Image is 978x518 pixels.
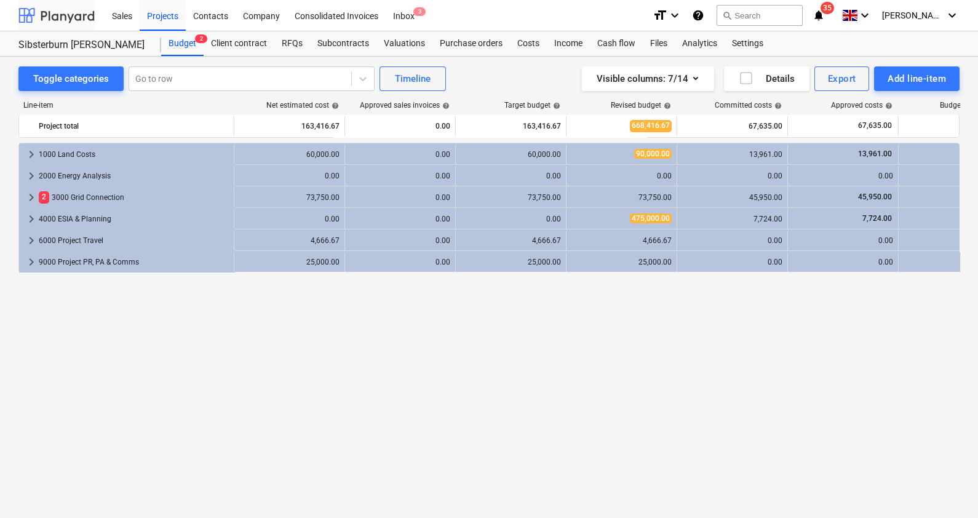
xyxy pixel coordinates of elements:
[461,193,561,202] div: 73,750.00
[547,31,590,56] a: Income
[350,215,450,223] div: 0.00
[793,172,893,180] div: 0.00
[715,101,782,110] div: Committed costs
[504,101,560,110] div: Target budget
[874,66,960,91] button: Add line-item
[461,172,561,180] div: 0.00
[39,231,229,250] div: 6000 Project Travel
[634,149,672,159] span: 90,000.00
[571,258,672,266] div: 25,000.00
[239,258,340,266] div: 25,000.00
[793,258,893,266] div: 0.00
[857,149,893,158] span: 13,961.00
[916,459,978,518] iframe: Chat Widget
[611,101,671,110] div: Revised budget
[461,258,561,266] div: 25,000.00
[682,193,782,202] div: 45,950.00
[380,66,446,91] button: Timeline
[239,193,340,202] div: 73,750.00
[24,169,39,183] span: keyboard_arrow_right
[24,190,39,205] span: keyboard_arrow_right
[682,215,782,223] div: 7,724.00
[717,5,803,26] button: Search
[432,31,510,56] a: Purchase orders
[675,31,725,56] a: Analytics
[239,236,340,245] div: 4,666.67
[661,102,671,110] span: help
[195,34,207,43] span: 2
[18,66,124,91] button: Toggle categories
[33,71,109,87] div: Toggle categories
[571,172,672,180] div: 0.00
[161,31,204,56] div: Budget
[350,258,450,266] div: 0.00
[266,101,339,110] div: Net estimated cost
[461,116,561,136] div: 163,416.67
[682,236,782,245] div: 0.00
[682,150,782,159] div: 13,961.00
[582,66,714,91] button: Visible columns:7/14
[793,236,893,245] div: 0.00
[413,7,426,16] span: 3
[571,236,672,245] div: 4,666.67
[857,121,893,131] span: 67,635.00
[39,188,229,207] div: 3000 Grid Connection
[24,233,39,248] span: keyboard_arrow_right
[461,236,561,245] div: 4,666.67
[239,215,340,223] div: 0.00
[888,71,946,87] div: Add line-item
[24,212,39,226] span: keyboard_arrow_right
[161,31,204,56] a: Budget2
[39,191,49,203] span: 2
[739,71,795,87] div: Details
[204,31,274,56] a: Client contract
[39,145,229,164] div: 1000 Land Costs
[813,8,825,23] i: notifications
[821,2,834,14] span: 35
[814,66,870,91] button: Export
[725,31,771,56] a: Settings
[722,10,732,20] span: search
[39,252,229,272] div: 9000 Project PR, PA & Comms
[590,31,643,56] a: Cash flow
[39,209,229,229] div: 4000 ESIA & Planning
[350,150,450,159] div: 0.00
[551,102,560,110] span: help
[643,31,675,56] div: Files
[239,116,340,136] div: 163,416.67
[39,116,229,136] div: Project total
[350,116,450,136] div: 0.00
[831,101,893,110] div: Approved costs
[861,214,893,223] span: 7,724.00
[350,193,450,202] div: 0.00
[376,31,432,56] a: Valuations
[630,120,672,132] span: 668,416.67
[682,172,782,180] div: 0.00
[571,193,672,202] div: 73,750.00
[39,166,229,186] div: 2000 Energy Analysis
[310,31,376,56] div: Subcontracts
[692,8,704,23] i: Knowledge base
[461,215,561,223] div: 0.00
[461,150,561,159] div: 60,000.00
[828,71,856,87] div: Export
[360,101,450,110] div: Approved sales invoices
[18,101,234,110] div: Line-item
[857,193,893,201] span: 45,950.00
[682,258,782,266] div: 0.00
[653,8,667,23] i: format_size
[239,150,340,159] div: 60,000.00
[724,66,809,91] button: Details
[510,31,547,56] div: Costs
[24,255,39,269] span: keyboard_arrow_right
[882,10,944,20] span: [PERSON_NAME]
[350,236,450,245] div: 0.00
[945,8,960,23] i: keyboard_arrow_down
